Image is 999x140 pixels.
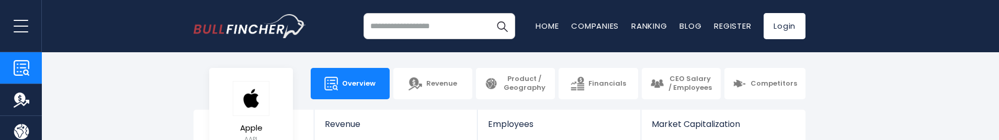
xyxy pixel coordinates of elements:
span: Product / Geography [502,75,547,92]
span: Overview [342,79,376,88]
span: CEO Salary / Employees [668,75,712,92]
a: Blog [679,20,701,31]
a: Revenue [393,68,472,99]
a: Go to homepage [194,14,306,38]
a: Companies [571,20,619,31]
a: Register [714,20,751,31]
a: CEO Salary / Employees [642,68,721,99]
span: Revenue [325,119,467,129]
span: Employees [488,119,630,129]
a: Competitors [724,68,805,99]
a: Ranking [631,20,667,31]
span: Financials [588,79,626,88]
a: Financials [559,68,638,99]
a: Overview [311,68,390,99]
span: Apple [233,124,269,133]
span: Revenue [426,79,457,88]
a: Product / Geography [476,68,555,99]
a: Home [536,20,559,31]
img: bullfincher logo [194,14,306,38]
button: Search [489,13,515,39]
span: Market Capitalization [652,119,794,129]
span: Competitors [751,79,797,88]
a: Login [764,13,805,39]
